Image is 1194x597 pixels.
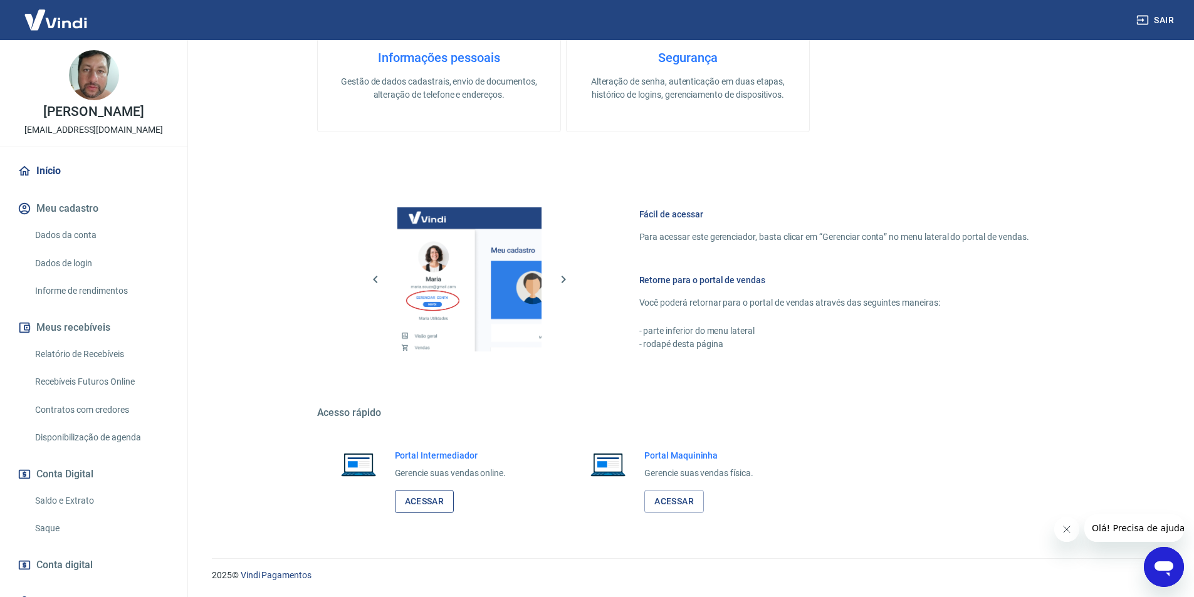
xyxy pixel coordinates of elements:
[30,516,172,541] a: Saque
[8,9,105,19] span: Olá! Precisa de ajuda?
[395,467,506,480] p: Gerencie suas vendas online.
[639,231,1029,244] p: Para acessar este gerenciador, basta clicar em “Gerenciar conta” no menu lateral do portal de ven...
[43,105,144,118] p: [PERSON_NAME]
[15,195,172,222] button: Meu cadastro
[587,50,789,65] h4: Segurança
[332,449,385,479] img: Imagem de um notebook aberto
[30,425,172,450] a: Disponibilização de agenda
[1144,547,1184,587] iframe: Botão para abrir a janela de mensagens
[644,467,753,480] p: Gerencie suas vendas física.
[397,207,542,351] img: Imagem da dashboard mostrando o botão de gerenciar conta na sidebar no lado esquerdo
[15,157,172,185] a: Início
[1134,9,1179,32] button: Sair
[15,551,172,579] a: Conta digital
[15,1,97,39] img: Vindi
[30,251,172,276] a: Dados de login
[395,449,506,462] h6: Portal Intermediador
[639,208,1029,221] h6: Fácil de acessar
[24,123,163,137] p: [EMAIL_ADDRESS][DOMAIN_NAME]
[587,75,789,101] p: Alteração de senha, autenticação em duas etapas, histórico de logins, gerenciamento de dispositivos.
[69,50,119,100] img: a935689f-1e26-442d-9033-84cc44c95890.jpeg
[582,449,634,479] img: Imagem de um notebook aberto
[395,490,454,513] a: Acessar
[30,369,172,395] a: Recebíveis Futuros Online
[317,407,1059,419] h5: Acesso rápido
[639,338,1029,351] p: - rodapé desta página
[36,556,93,574] span: Conta digital
[1084,514,1184,542] iframe: Mensagem da empresa
[30,222,172,248] a: Dados da conta
[644,449,753,462] h6: Portal Maquininha
[338,50,540,65] h4: Informações pessoais
[639,274,1029,286] h6: Retorne para o portal de vendas
[30,341,172,367] a: Relatório de Recebíveis
[30,278,172,304] a: Informe de rendimentos
[644,490,704,513] a: Acessar
[15,460,172,488] button: Conta Digital
[15,314,172,341] button: Meus recebíveis
[30,488,172,514] a: Saldo e Extrato
[1054,517,1079,542] iframe: Fechar mensagem
[30,397,172,423] a: Contratos com credores
[241,570,312,580] a: Vindi Pagamentos
[212,569,1164,582] p: 2025 ©
[338,75,540,101] p: Gestão de dados cadastrais, envio de documentos, alteração de telefone e endereços.
[639,324,1029,338] p: - parte inferior do menu lateral
[639,296,1029,309] p: Você poderá retornar para o portal de vendas através das seguintes maneiras:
